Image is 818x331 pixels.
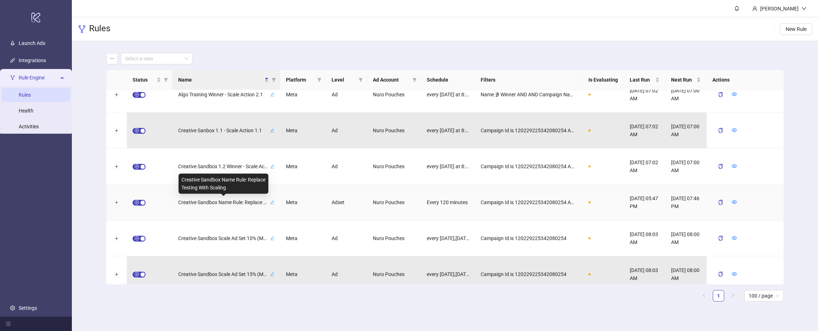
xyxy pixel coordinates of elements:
li: Next Page [727,290,739,302]
button: Expand row [114,164,120,170]
span: edit [270,272,274,276]
th: Schedule [421,70,475,90]
span: eye [732,235,737,240]
div: Page Size [744,290,784,302]
button: copy [712,268,729,280]
span: eye [732,199,737,204]
span: filter [317,78,322,82]
div: Meta [280,184,326,220]
div: [DATE] 07:00 AM [665,77,707,112]
div: Nuro Pouches [367,220,421,256]
span: edit [270,92,274,97]
span: every [DATE] at 8:00 AM [GEOGRAPHIC_DATA]/New_York [427,91,469,98]
a: Rules [19,92,31,98]
span: down [801,6,807,11]
span: New Rule [786,26,807,32]
span: filter [270,74,277,85]
span: filter [164,78,168,82]
div: Meta [280,112,326,148]
span: Level [332,76,356,84]
a: Integrations [19,58,46,63]
div: Ad [326,256,367,292]
span: menu-fold [6,321,11,326]
a: eye [732,164,737,169]
a: eye [732,271,737,277]
button: copy [712,89,729,100]
div: Creative Sandbox Scale Ad Set 10% (Max $1,000/day)edit [178,234,274,243]
span: Campaign Id is 120229225342080254 AND AND Name ∌ Scaled1.1 [481,127,577,134]
span: Next Run [671,76,695,84]
button: copy [712,233,729,244]
span: eye [732,92,737,97]
div: Nuro Pouches [367,148,421,184]
span: left [702,293,706,298]
div: Ad [326,77,367,112]
button: Expand row [114,92,120,98]
span: Campaign Id is 120229225342080254 [481,234,567,242]
div: [DATE] 08:03 AM [624,220,665,256]
th: Name [172,70,280,90]
div: Creative Sandbox Name Rule: Replace Testing With Scaling [179,174,268,194]
span: filter [412,78,417,82]
button: Expand row [114,200,120,206]
div: Nuro Pouches [367,256,421,292]
button: Expand row [114,272,120,277]
span: Campaign Id is 120229225342080254 [481,270,567,278]
span: edit [270,128,274,133]
span: Campaign Id is 120229225342080254 AND AND Name ∋ Testing [481,198,577,206]
span: filter [357,74,364,85]
div: [DATE] 08:03 AM [624,256,665,292]
span: fork [78,25,86,33]
span: Creative Sandbox Scale Ad Set 10% (Max $1,000/day) [178,234,269,242]
span: copy [718,200,723,205]
div: [DATE] 07:00 AM [665,112,707,148]
span: copy [718,236,723,241]
div: Nuro Pouches [367,112,421,148]
div: Meta [280,148,326,184]
div: [DATE] 07:46 PM [665,184,707,220]
span: user [752,6,757,11]
li: 1 [713,290,724,302]
a: eye [732,128,737,133]
th: Is Evaluating [583,70,624,90]
div: Creative Sandbox 1.2 Winner - Scale Action 1.2 - 8/29edit [178,162,274,171]
button: New Rule [780,23,812,35]
div: [PERSON_NAME] [757,5,801,13]
div: Meta [280,220,326,256]
th: Next Run [665,70,707,90]
div: Creative Sandbox Name Rule: Replace Testing With Scalingedit [178,198,274,207]
button: Expand row [114,236,120,242]
div: [DATE] 07:00 AM [665,148,707,184]
span: copy [718,272,723,277]
span: edit [270,236,274,240]
span: eye [732,271,737,276]
div: [DATE] 07:02 AM [624,77,665,112]
div: Meta [280,256,326,292]
span: Creative Sandbox Name Rule: Replace Testing With Scaling [178,198,269,206]
th: Status [127,70,172,90]
div: Nuro Pouches [367,184,421,220]
a: Launch Ads [19,40,45,46]
span: filter [162,74,170,85]
div: Ad [326,112,367,148]
span: Name [178,76,263,84]
div: Meta [280,77,326,112]
h3: Rules [89,23,110,35]
span: 100 / page [749,290,779,301]
span: Platform [286,76,314,84]
span: copy [718,164,723,169]
span: filter [359,78,363,82]
span: copy [718,128,723,133]
button: copy [712,125,729,136]
th: Last Run [624,70,665,90]
span: every [DATE] at 8:00 AM [GEOGRAPHIC_DATA]/New_York [427,127,469,134]
span: fork [10,75,15,80]
div: Nuro Pouches [367,77,421,112]
div: Ad [326,148,367,184]
span: Creative Sandbox Scale Ad Set 15% (Max $1,000/day) [178,270,269,278]
span: Last Run [630,76,654,84]
div: [DATE] 08:00 AM [665,220,707,256]
div: [DATE] 07:02 AM [624,112,665,148]
span: bell [734,6,739,11]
